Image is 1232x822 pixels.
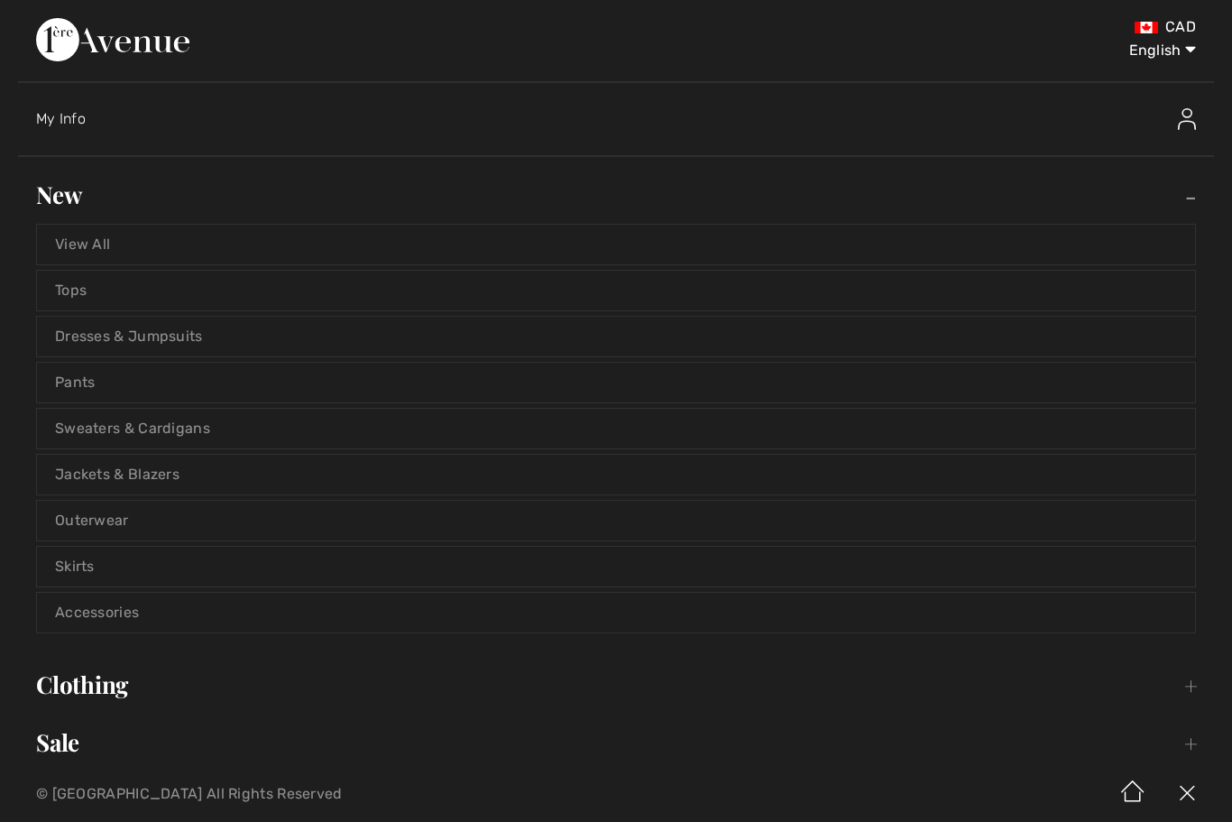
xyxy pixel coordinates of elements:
div: CAD [723,18,1196,36]
a: Sale [18,723,1214,762]
img: My Info [1178,108,1196,130]
a: Accessories [37,593,1195,633]
a: Dresses & Jumpsuits [37,317,1195,356]
a: New [18,175,1214,215]
img: X [1160,766,1214,822]
span: My Info [36,110,86,127]
img: Home [1106,766,1160,822]
a: Outerwear [37,501,1195,540]
p: © [GEOGRAPHIC_DATA] All Rights Reserved [36,788,723,800]
img: 1ère Avenue [36,18,189,61]
a: Jackets & Blazers [37,455,1195,494]
a: Clothing [18,665,1214,705]
span: Help [43,13,80,29]
a: View All [37,225,1195,264]
a: Tops [37,271,1195,310]
a: Skirts [37,547,1195,586]
a: Sweaters & Cardigans [37,409,1195,448]
a: Pants [37,363,1195,402]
